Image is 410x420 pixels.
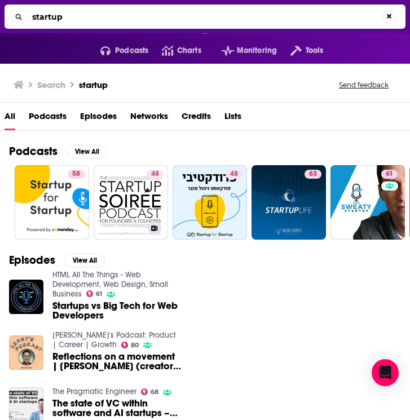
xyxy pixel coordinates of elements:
span: 63 [309,169,317,180]
a: 80 [121,342,139,348]
a: PodcastsView All [9,144,107,158]
a: 61 [86,290,103,297]
div: Open Intercom Messenger [372,359,399,386]
button: open menu [208,42,277,60]
button: open menu [87,42,149,60]
button: open menu [277,42,323,60]
h2: Podcasts [9,144,58,158]
a: Reflections on a movement | Eric Ries (creator of the Lean Startup methodology) [52,352,181,371]
span: Charts [177,43,201,59]
img: Reflections on a movement | Eric Ries (creator of the Lean Startup methodology) [9,335,43,370]
h3: startup [79,79,108,90]
a: 48 [173,165,247,240]
h3: The Startup Soiree Podcast - Startup Soiree [98,224,143,233]
h3: Search [37,79,65,90]
span: 48 [230,169,238,180]
a: 63 [252,165,326,240]
a: Podcasts [29,107,67,130]
a: 48The Startup Soiree Podcast - Startup Soiree [94,165,168,240]
a: Lists [224,107,241,130]
input: Search... [28,8,382,26]
span: 61 [96,291,102,297]
h2: Episodes [9,253,55,267]
a: 68 [141,388,159,395]
span: Reflections on a movement | [PERSON_NAME] (creator of the Lean Startup methodology) [52,352,181,371]
a: Charts [148,42,201,60]
span: Podcasts [115,43,148,59]
button: View All [64,254,105,267]
a: Networks [130,107,168,130]
a: 61 [381,170,398,179]
a: 58 [15,165,89,240]
span: 68 [151,390,158,395]
a: 58 [68,170,85,179]
a: 63 [305,170,321,179]
a: 48 [147,170,164,179]
a: Episodes [80,107,117,130]
span: 58 [72,169,80,180]
a: All [5,107,15,130]
a: 61 [330,165,405,240]
span: Monitoring [237,43,277,59]
span: The state of VC within software and AI startups – with [PERSON_NAME] [52,399,181,418]
span: 61 [386,169,393,180]
a: Lenny's Podcast: Product | Career | Growth [52,330,176,350]
button: View All [67,145,107,158]
span: 80 [131,343,139,348]
a: EpisodesView All [9,253,105,267]
a: HTML All The Things - Web Development, Web Design, Small Business [52,270,168,299]
div: Search... [5,5,405,29]
span: 48 [151,169,159,180]
a: Credits [182,107,211,130]
a: The state of VC within software and AI startups – with Peter Walker [52,399,181,418]
button: Send feedback [336,80,392,90]
img: Startups vs Big Tech for Web Developers [9,280,43,314]
a: The Pragmatic Engineer [52,387,136,396]
a: Startups vs Big Tech for Web Developers [52,301,181,320]
span: Tools [306,43,324,59]
a: 48 [226,170,243,179]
